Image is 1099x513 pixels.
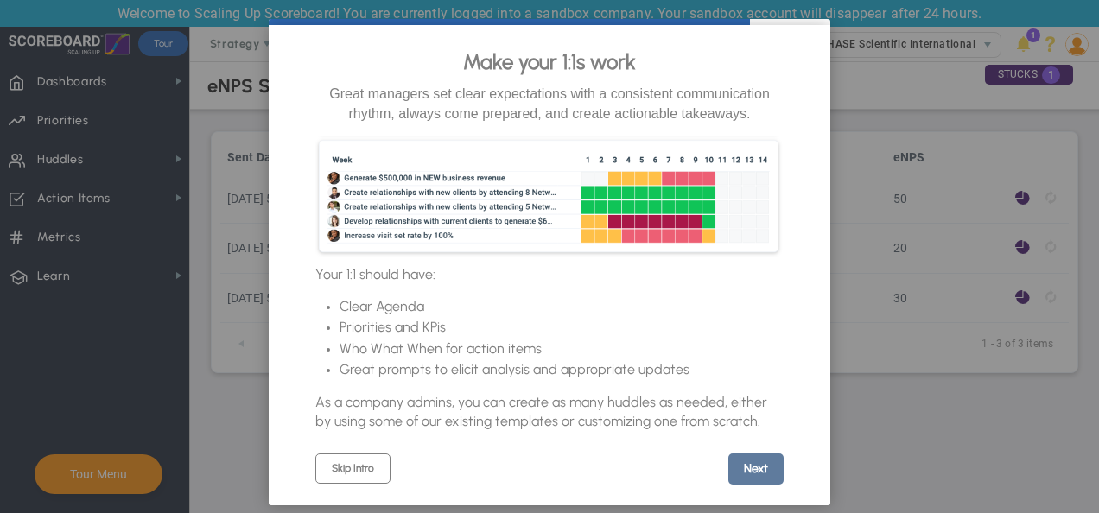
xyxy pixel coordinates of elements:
span: Priorities and KPis [340,319,446,335]
span: Your 1:1 should have: [315,266,435,282]
a: Next [728,453,784,484]
span: Who What When for action items [340,340,542,357]
span: Great managers set clear expectations with a consistent communication rhythm, always come prepare... [329,86,770,120]
span: Clear Agenda [340,298,424,314]
a: Close modal [795,25,825,56]
a: Skip Intro [315,453,391,484]
span: Great prompts to elicit analysis and appropriate updates [340,361,689,377]
div: current step [269,19,750,25]
span: Make your 1:1s work [463,49,636,74]
span: As a company admins, you can create as many huddles as needed, either by using some of our existi... [315,394,767,429]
